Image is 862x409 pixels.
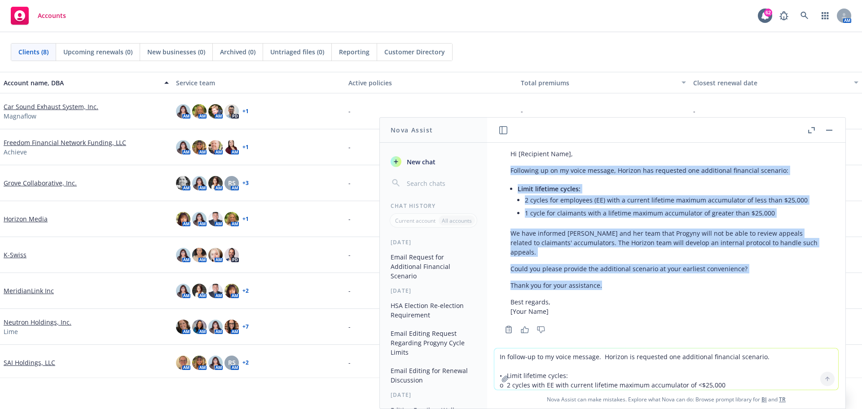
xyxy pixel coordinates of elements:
img: photo [176,284,190,298]
button: New chat [387,154,480,170]
a: Switch app [816,7,834,25]
a: SAI Holdings, LLC [4,358,55,367]
span: Nova Assist can make mistakes. Explore what Nova can do: Browse prompt library for and [491,390,842,409]
p: Could you please provide the additional scenario at your earliest convenience? [510,264,822,273]
img: photo [224,320,239,334]
span: Reporting [339,47,369,57]
img: photo [176,248,190,262]
img: photo [208,356,223,370]
div: Chat History [380,202,487,210]
img: photo [176,356,190,370]
div: 62 [764,9,772,17]
h1: Nova Assist [391,125,433,135]
div: Account name, DBA [4,78,159,88]
a: + 3 [242,180,249,186]
div: Service team [176,78,341,88]
img: photo [208,140,223,154]
span: Lime [4,327,18,336]
svg: Copy to clipboard [505,325,513,334]
a: K-Swiss [4,250,26,259]
div: Total premiums [521,78,676,88]
div: Closest renewal date [693,78,849,88]
a: + 1 [242,109,249,114]
img: photo [176,320,190,334]
span: Customer Directory [384,47,445,57]
a: Horizon Media [4,214,48,224]
img: photo [208,212,223,226]
input: Search chats [405,177,476,189]
button: Thumbs down [534,323,548,336]
img: photo [192,284,207,298]
img: photo [176,212,190,226]
img: photo [176,104,190,119]
a: + 2 [242,360,249,365]
span: - [348,250,351,259]
img: photo [208,104,223,119]
span: Untriaged files (0) [270,47,324,57]
a: + 1 [242,145,249,150]
a: Freedom Financial Network Funding, LLC [4,138,126,147]
p: Hi [Recipient Name], [510,149,822,158]
img: photo [224,284,239,298]
img: photo [176,140,190,154]
p: Current account [395,217,435,224]
button: Email Request for Additional Financial Scenario [387,250,480,283]
a: TR [779,396,786,403]
span: New businesses (0) [147,47,205,57]
button: HSA Election Re-election Requirement [387,298,480,322]
span: Clients (8) [18,47,48,57]
span: Achieve [4,147,27,157]
span: - [348,322,351,331]
button: Closest renewal date [690,72,862,93]
span: - [348,142,351,152]
img: photo [208,248,223,262]
li: 1 cycle for claimants with a lifetime maximum accumulator of greater than $25,000 [525,207,822,220]
a: Report a Bug [775,7,793,25]
img: photo [208,176,223,190]
span: Magnaflow [4,111,36,121]
div: [DATE] [380,238,487,246]
button: Email Editing Request Regarding Progyny Cycle Limits [387,326,480,360]
a: + 1 [242,216,249,222]
a: BI [761,396,767,403]
p: Thank you for your assistance. [510,281,822,290]
span: - [348,286,351,295]
p: All accounts [442,217,472,224]
div: [DATE] [380,287,487,295]
img: photo [224,212,239,226]
span: - [521,106,523,116]
p: Following up on my voice message, Horizon has requested one additional financial scenario: [510,166,822,175]
span: - [348,214,351,224]
p: We have informed [PERSON_NAME] and her team that Progyny will not be able to review appeals relat... [510,229,822,257]
img: photo [192,176,207,190]
img: photo [192,320,207,334]
button: Active policies [345,72,517,93]
span: Upcoming renewals (0) [63,47,132,57]
button: Total premiums [517,72,690,93]
span: RS [228,178,236,188]
button: Email Editing for Renewal Discussion [387,363,480,387]
span: Accounts [38,12,66,19]
img: photo [176,176,190,190]
img: photo [208,320,223,334]
a: Accounts [7,3,70,28]
a: MeridianLink Inc [4,286,54,295]
p: Best regards, [Your Name] [510,297,822,316]
span: Limit lifetime cycles: [518,185,581,193]
span: - [348,358,351,367]
li: 2 cycles for employees (EE) with a current lifetime maximum accumulator of less than $25,000 [525,194,822,207]
a: Search [796,7,814,25]
img: photo [192,212,207,226]
img: photo [192,140,207,154]
span: - [693,106,695,116]
span: Archived (0) [220,47,255,57]
img: photo [224,140,239,154]
a: Neutron Holdings, Inc. [4,317,71,327]
button: Service team [172,72,345,93]
img: photo [224,248,239,262]
img: photo [224,104,239,119]
img: photo [192,356,207,370]
span: New chat [405,157,435,167]
a: + 2 [242,288,249,294]
img: photo [192,104,207,119]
